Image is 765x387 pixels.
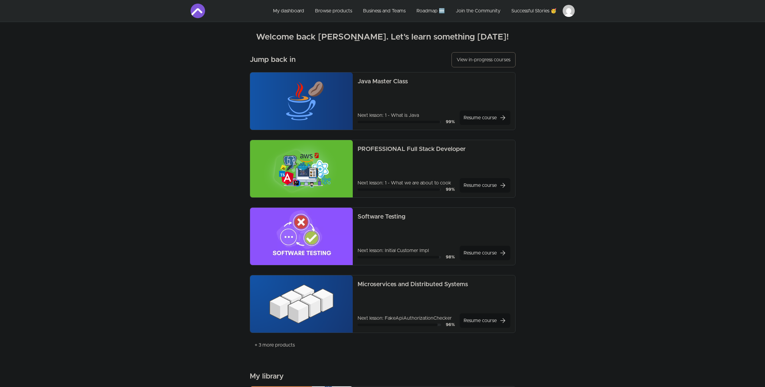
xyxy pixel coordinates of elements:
[358,256,441,258] div: Course progress
[250,208,353,265] img: Product image for Software Testing
[191,4,205,18] img: Amigoscode logo
[358,280,510,289] p: Microservices and Distributed Systems
[460,246,510,260] a: Resume coursearrow_forward
[460,178,510,193] a: Resume coursearrow_forward
[499,114,506,121] span: arrow_forward
[358,315,455,322] p: Next lesson: FakeApiAuthorizationChecker
[358,247,455,254] p: Next lesson: Initial Customer Impl
[358,213,510,221] p: Software Testing
[250,372,284,381] h3: My library
[250,72,353,130] img: Product image for Java Master Class
[446,255,455,259] span: 98 %
[499,317,506,324] span: arrow_forward
[499,249,506,257] span: arrow_forward
[452,52,516,67] button: View in-progress courses
[250,55,296,65] h3: Jump back in
[358,112,455,119] p: Next lesson: 1 - What is Java
[358,324,441,326] div: Course progress
[358,145,510,153] p: PROFESSIONAL Full Stack Developer
[250,338,300,352] button: + 3 more products
[446,187,455,192] span: 99 %
[358,77,510,86] p: Java Master Class
[446,323,455,327] span: 96 %
[268,4,309,18] a: My dashboard
[268,4,575,18] nav: Main
[499,182,506,189] span: arrow_forward
[358,4,410,18] a: Business and Teams
[250,275,353,333] img: Product image for Microservices and Distributed Systems
[250,140,353,197] img: Product image for PROFESSIONAL Full Stack Developer
[563,5,575,17] img: Profile image for Nicolas Ardizzoli
[191,32,575,43] h2: Welcome back [PERSON_NAME]. Let's learn something [DATE]!
[446,120,455,124] span: 99 %
[358,188,441,191] div: Course progress
[358,121,441,123] div: Course progress
[412,4,450,18] a: Roadmap 🆕
[451,4,505,18] a: Join the Community
[358,179,455,187] p: Next lesson: 1 - What we are about to cook
[460,110,510,125] a: Resume coursearrow_forward
[460,313,510,328] a: Resume coursearrow_forward
[310,4,357,18] a: Browse products
[506,4,561,18] a: Successful Stories 🥳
